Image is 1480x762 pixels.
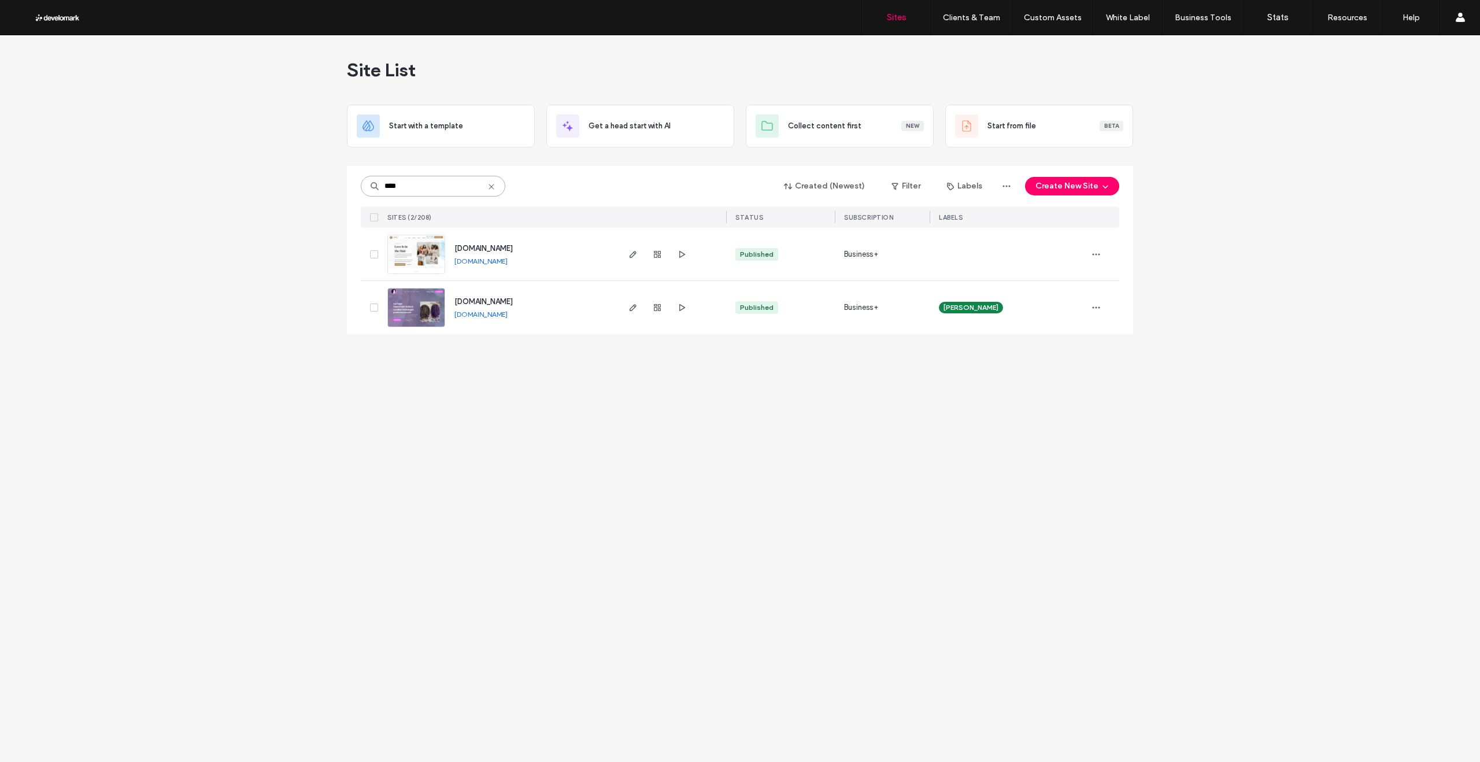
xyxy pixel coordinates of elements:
button: Filter [880,177,932,195]
span: Get a head start with AI [589,120,671,132]
span: SITES (2/208) [387,213,432,221]
button: Created (Newest) [774,177,875,195]
label: Clients & Team [943,13,1000,23]
span: Start from file [987,120,1036,132]
span: [PERSON_NAME] [943,302,998,313]
a: [DOMAIN_NAME] [454,297,513,306]
span: STATUS [735,213,763,221]
label: Help [1403,13,1420,23]
span: LABELS [939,213,963,221]
span: Collect content first [788,120,861,132]
button: Create New Site [1025,177,1119,195]
div: Start from fileBeta [945,105,1133,147]
a: [DOMAIN_NAME] [454,244,513,253]
button: Labels [937,177,993,195]
label: Custom Assets [1024,13,1082,23]
div: Published [740,302,774,313]
span: Business+ [844,249,878,260]
a: [DOMAIN_NAME] [454,310,508,319]
label: White Label [1106,13,1150,23]
div: New [901,121,924,131]
label: Business Tools [1175,13,1231,23]
label: Stats [1267,12,1289,23]
div: Get a head start with AI [546,105,734,147]
span: Site List [347,58,416,82]
label: Sites [887,12,906,23]
div: Collect content firstNew [746,105,934,147]
span: Help [27,8,50,19]
label: Resources [1327,13,1367,23]
div: Published [740,249,774,260]
span: SUBSCRIPTION [844,213,893,221]
div: Start with a template [347,105,535,147]
div: Beta [1100,121,1123,131]
span: Business+ [844,302,878,313]
a: [DOMAIN_NAME] [454,257,508,265]
span: Start with a template [389,120,463,132]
